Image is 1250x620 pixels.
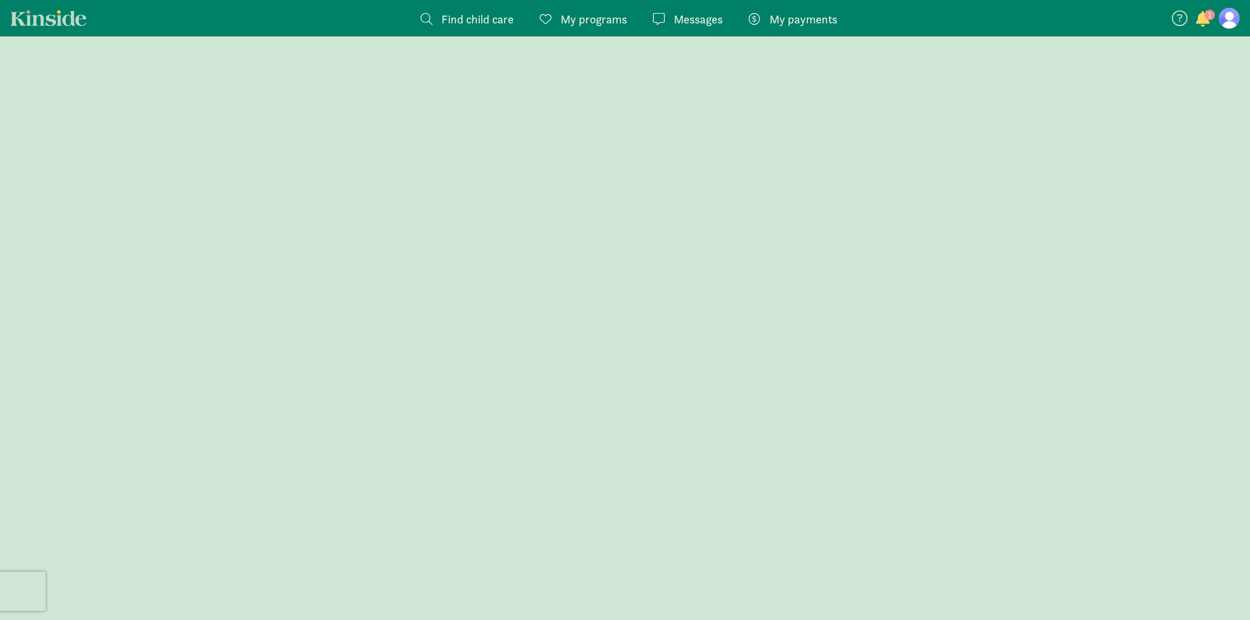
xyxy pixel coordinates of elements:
[1204,10,1215,20] span: 1
[10,10,87,26] a: Kinside
[1194,12,1212,29] button: 1
[561,10,627,28] span: My programs
[441,10,514,28] span: Find child care
[674,10,723,28] span: Messages
[770,10,837,28] span: My payments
